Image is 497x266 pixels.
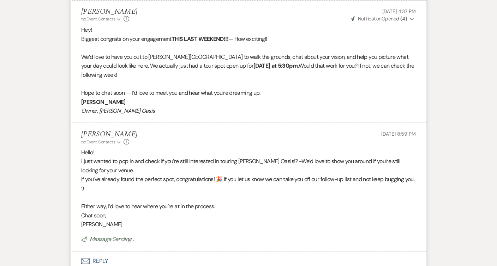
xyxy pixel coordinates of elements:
p: Hey! [81,25,416,35]
span: Hello! [81,149,94,156]
button: NotificationOpened (4) [350,15,416,23]
strong: THIS LAST WEEKEND!!! [172,35,228,43]
span: [PERSON_NAME] [81,221,122,228]
h5: [PERSON_NAME] [81,7,137,16]
em: Owner, [PERSON_NAME] Oasis [81,107,155,115]
span: I just wanted to pop in and check if you’re still interested in touring [PERSON_NAME] Oasis!? -We... [81,157,400,174]
span: Opened [351,16,407,22]
strong: ( 4 ) [400,16,407,22]
span: Chat soon, [81,212,106,219]
span: If you’ve already found the perfect spot, congratulations! 🎉 If you let us know we can take you o... [81,175,414,192]
span: to: Event Contacts [81,139,115,145]
p: Biggest congrats on your engagement — How exciting!! [81,35,416,44]
p: Message Sending... [81,235,416,244]
strong: [DATE] at 5:30pm. [253,62,299,69]
p: Hope to chat soon — I’d love to meet you and hear what you’re dreaming up. [81,88,416,98]
span: Notification [358,16,381,22]
span: Either way, I’d love to hear where you’re at in the process. [81,203,215,210]
span: [DATE] 8:59 PM [381,131,416,137]
span: to: Event Contacts [81,16,115,22]
button: to: Event Contacts [81,139,122,145]
strong: [PERSON_NAME] [81,98,126,106]
button: to: Event Contacts [81,16,122,22]
span: [DATE] 4:37 PM [382,8,416,14]
p: We’d love to have you out to [PERSON_NAME][GEOGRAPHIC_DATA] to walk the grounds, chat about your ... [81,52,416,80]
h5: [PERSON_NAME] [81,130,137,139]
